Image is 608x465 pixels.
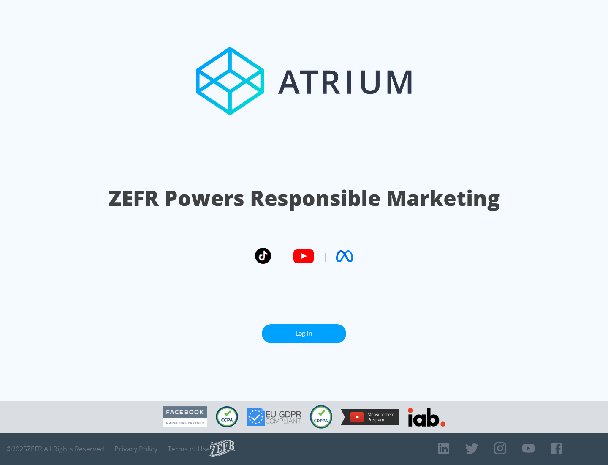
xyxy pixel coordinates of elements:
img: IAB [408,408,445,427]
img: GDPR Compliant [247,408,301,426]
img: COPPA Compliant [310,405,332,429]
a: Log In [262,324,346,343]
h1: ZEFR Powers Responsible Marketing [109,183,500,213]
a: Terms of Use [168,445,210,453]
img: YouTube Measurement Program [341,409,399,425]
img: CCPA Compliant [216,406,238,427]
a: Privacy Policy [114,445,157,453]
span: | [280,250,285,263]
span: | [323,250,328,263]
img: Facebook Marketing Partner [163,406,207,428]
span: © 2025 ZEFR All Rights Reserved [6,445,104,453]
